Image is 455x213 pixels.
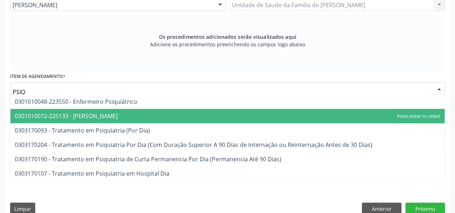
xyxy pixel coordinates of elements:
span: 0303170204 - Tratamento em Psiquiatria Por Dia (Com Duração Superior A 90 Dias de Internação ou R... [15,141,372,149]
label: Item de agendamento [10,71,65,82]
span: Adicione os procedimentos preenchendo os campos logo abaixo [150,41,305,48]
span: 0301010048-223550 - Enfermeiro Psiquiátrico [15,98,137,106]
input: Buscar por procedimento [13,85,430,99]
span: 0303170190 - Tratamento em Psiquiatria de Curta Permanencia Por Dia (Permanencia Até 90 Dias) [15,155,281,163]
span: 0301010072-225133 - [PERSON_NAME] [15,112,118,120]
span: [PERSON_NAME] [13,1,211,9]
span: 0303170093 - Tratamento em Psiquiatria (Por Dia) [15,126,150,134]
span: 0303170107 - Tratamento em Psiquiatria em Hospital Dia [15,170,169,177]
span: Os procedimentos adicionados serão visualizados aqui [159,33,296,41]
